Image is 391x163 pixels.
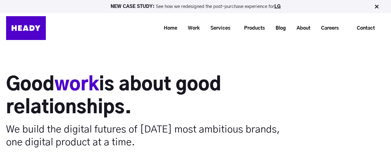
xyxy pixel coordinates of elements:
img: Close Bar [374,4,380,10]
a: Services [203,23,233,34]
a: Products [236,23,268,34]
a: Contact [347,21,385,35]
img: Heady_Logo_Web-01 (1) [6,16,46,40]
a: Home [156,23,180,34]
strong: NEW CASE STUDY: [111,4,156,9]
p: See how we redesigned the post-purchase experience for [3,4,388,9]
div: Navigation Menu [52,21,385,35]
span: work [54,76,99,94]
a: Blog [268,23,289,34]
a: Careers [313,23,342,34]
a: Work [180,23,203,34]
p: We build the digital futures of [DATE] most ambitious brands, one digital product at a time. [6,123,281,149]
a: About [289,23,313,34]
a: LG [274,4,281,9]
h1: Good is about good relationships. [6,74,281,119]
